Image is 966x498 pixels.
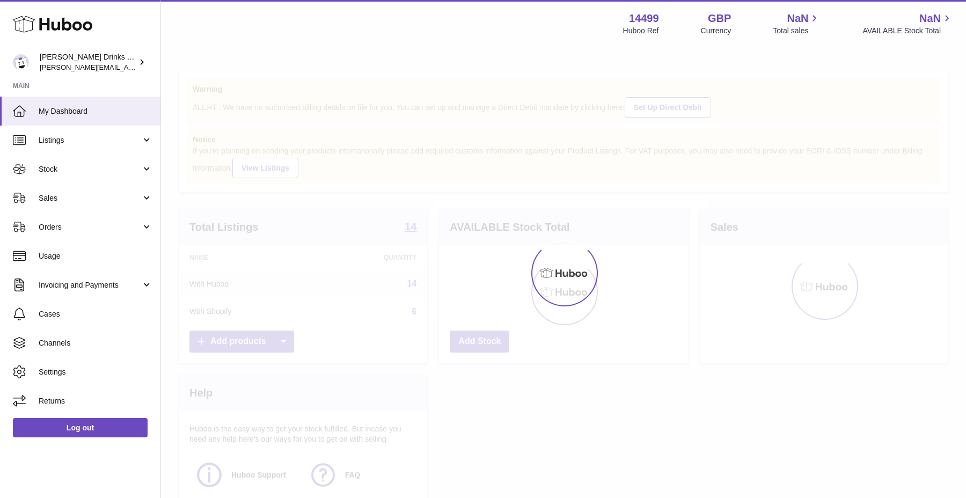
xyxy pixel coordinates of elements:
span: My Dashboard [39,106,152,116]
div: [PERSON_NAME] Drinks LTD (t/a Zooz) [40,52,136,72]
a: NaN Total sales [773,11,821,36]
span: Usage [39,251,152,261]
span: [PERSON_NAME][EMAIL_ADDRESS][DOMAIN_NAME] [40,63,215,71]
span: Total sales [773,26,821,36]
strong: GBP [708,11,731,26]
span: Listings [39,135,141,145]
a: Log out [13,418,148,437]
img: daniel@zoosdrinks.com [13,54,29,70]
strong: 14499 [629,11,659,26]
span: Channels [39,338,152,348]
span: Orders [39,222,141,232]
span: Invoicing and Payments [39,280,141,290]
span: Sales [39,193,141,203]
span: NaN [919,11,941,26]
span: Stock [39,164,141,174]
span: Returns [39,396,152,406]
div: Currency [701,26,731,36]
a: NaN AVAILABLE Stock Total [862,11,953,36]
span: Settings [39,367,152,377]
div: Huboo Ref [623,26,659,36]
span: NaN [787,11,808,26]
span: Cases [39,309,152,319]
span: AVAILABLE Stock Total [862,26,953,36]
